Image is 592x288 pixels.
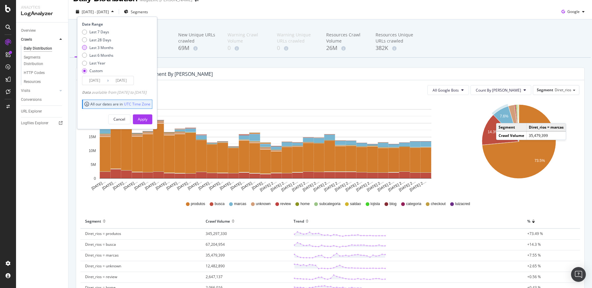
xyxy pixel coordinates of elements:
span: 12,482,890 [206,263,225,269]
text: 10M [89,149,96,153]
div: 69M [178,44,218,52]
div: 382K [376,44,415,52]
button: Count By [PERSON_NAME] [471,85,531,95]
a: Daily Distribution [24,45,64,52]
a: Visits [21,88,58,94]
span: +7.55 % [527,253,541,258]
button: Segments [121,7,150,17]
span: Data [82,90,92,95]
div: New Unique URLs crawled [178,32,218,44]
span: unknown [256,201,271,207]
div: Overview [21,27,36,34]
text: 14.3% [488,130,498,134]
div: 0 [228,44,267,52]
td: Crawl Volume [496,131,527,139]
div: Resources Unique URLs crawled [376,32,415,44]
span: Diret_rios = review [85,274,117,279]
span: 67,204,954 [206,242,225,247]
div: Resources [24,79,41,85]
span: +0.56 % [527,274,541,279]
text: 7.6% [500,114,508,118]
text: 5M [91,163,96,167]
svg: A chart. [81,100,450,192]
text: 0 [94,176,96,181]
span: 345,297,330 [206,231,227,236]
div: Last 7 Days [82,29,113,35]
a: UTC Time Zone [124,101,150,107]
div: Date Range [82,22,151,27]
span: subcategoria [319,201,340,207]
button: All Google Bots [427,85,469,95]
svg: A chart. [459,100,578,192]
span: checkout [431,201,446,207]
div: Last Year [82,60,113,66]
span: Diret_rios [555,87,571,93]
div: Warning Unique URLs crawled [277,32,316,44]
text: 15M [89,135,96,139]
a: Overview [21,27,64,34]
div: HTTP Codes [24,70,45,76]
span: 2,647,137 [206,274,223,279]
a: HTTP Codes [24,70,64,76]
button: [DATE] - [DATE] [73,7,116,17]
div: Logfiles Explorer [21,120,48,126]
div: All our dates are in [84,101,150,107]
span: Diret_rios = unknown [85,263,121,269]
div: Segments Distribution [24,54,58,67]
a: Segments Distribution [24,54,64,67]
div: URL Explorer [21,108,42,115]
div: Apply [138,117,147,122]
span: [DATE] - [DATE] [82,9,109,14]
div: Conversions [21,97,42,103]
div: available from [DATE] to [DATE] [82,90,146,95]
div: Segment [85,216,101,226]
span: +14.3 % [527,242,541,247]
div: Last Year [89,60,105,66]
div: Last 28 Days [89,37,111,43]
span: Diret_rios = produtos [85,231,121,236]
div: 0 [277,44,316,52]
span: Segments [131,9,148,14]
div: Trend [294,216,304,226]
input: Start Date [82,76,107,85]
div: Cancel [113,117,125,122]
a: Conversions [21,97,64,103]
div: Last 3 Months [89,45,113,50]
span: Diret_rios = marcas [85,253,119,258]
span: All Google Bots [433,88,459,93]
div: Last 7 Days [89,29,109,35]
div: Daily Distribution [24,45,52,52]
span: marcas [234,201,246,207]
span: +73.49 % [527,231,543,236]
button: Apply [133,114,152,124]
div: Last 6 Months [82,53,113,58]
td: Diret_rios = marcas [527,123,566,131]
span: Google [567,9,580,14]
span: Segment [537,87,553,93]
div: Crawls [21,36,32,43]
span: blog [389,201,397,207]
div: % [527,216,530,226]
span: lojista [371,201,380,207]
div: Warning Crawl Volume [228,32,267,44]
span: +2.65 % [527,263,541,269]
span: Count By Day [476,88,521,93]
button: Google [559,7,587,17]
span: home [300,201,310,207]
div: Custom [89,68,103,73]
a: Logfiles Explorer [21,120,64,126]
button: Cancel [108,114,130,124]
div: Custom [82,68,113,73]
div: Last 6 Months [89,53,113,58]
span: categoria [406,201,421,207]
span: saldao [350,201,361,207]
div: Visits [21,88,30,94]
div: Last 28 Days [82,37,113,43]
input: End Date [109,76,134,85]
span: 35,479,399 [206,253,225,258]
div: Resources Crawl Volume [326,32,366,44]
div: Open Intercom Messenger [571,267,586,282]
span: busca [215,201,224,207]
span: luizacred [455,201,470,207]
